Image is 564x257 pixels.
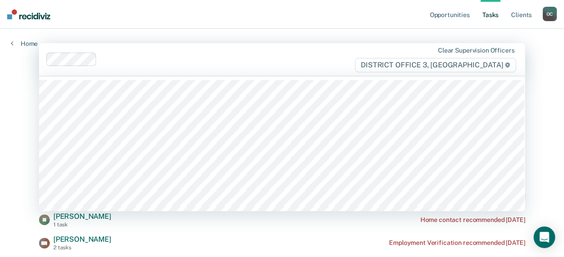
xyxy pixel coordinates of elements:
[542,7,557,21] div: O C
[53,222,111,228] div: 1 task
[53,212,111,221] span: [PERSON_NAME]
[438,47,514,54] div: Clear supervision officers
[533,226,555,248] div: Open Intercom Messenger
[389,239,525,247] div: Employment Verification recommended [DATE]
[355,58,516,72] span: DISTRICT OFFICE 3, [GEOGRAPHIC_DATA]
[53,235,111,244] span: [PERSON_NAME]
[53,244,111,251] div: 2 tasks
[11,40,38,48] a: Home
[542,7,557,21] button: OC
[420,216,525,224] div: Home contact recommended [DATE]
[7,9,50,19] img: Recidiviz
